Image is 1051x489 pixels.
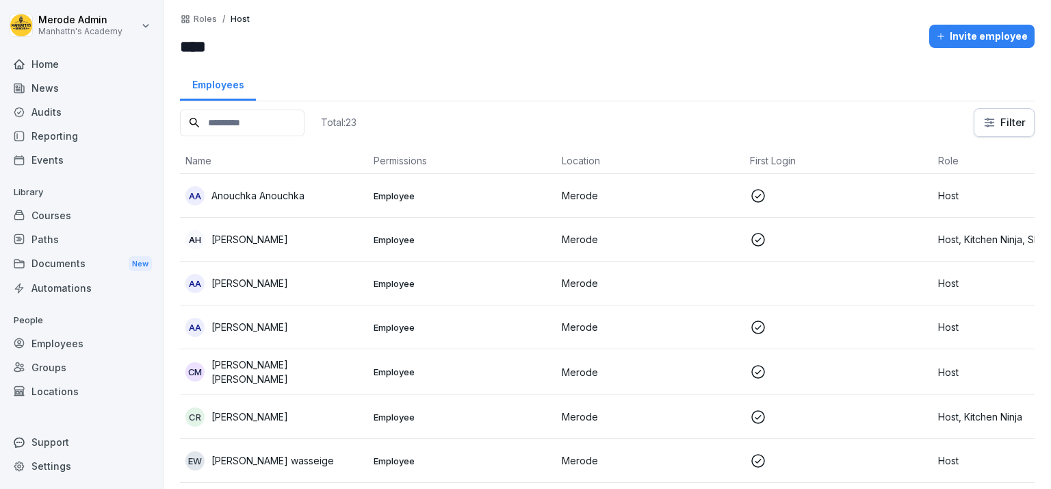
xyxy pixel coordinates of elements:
p: People [7,310,156,331]
a: Paths [7,227,156,251]
p: [PERSON_NAME] [211,276,288,290]
p: Library [7,181,156,203]
p: Anouchka Anouchka [211,188,304,203]
div: CM [185,362,205,381]
div: New [129,256,152,272]
div: AA [185,318,205,337]
div: Documents [7,251,156,277]
a: Employees [180,66,256,101]
p: [PERSON_NAME] wasseige [211,453,334,468]
div: Invite employee [936,29,1028,44]
a: Groups [7,355,156,379]
p: [PERSON_NAME] [PERSON_NAME] [211,358,363,386]
th: Permissions [368,148,556,174]
p: Merode [562,320,739,334]
p: Merode [562,453,739,468]
a: Audits [7,100,156,124]
div: Ew [185,451,205,471]
div: AA [185,274,205,293]
a: Home [7,52,156,76]
p: Employee [374,321,551,334]
p: Merode Admin [38,14,122,26]
div: Filter [983,116,1026,129]
a: Settings [7,454,156,478]
p: Merode [562,276,739,290]
p: [PERSON_NAME] [211,320,288,334]
div: CR [185,407,205,427]
a: News [7,76,156,100]
p: Merode [562,410,739,424]
p: Merode [562,365,739,379]
th: First Login [744,148,933,174]
a: Locations [7,379,156,403]
p: Total: 23 [321,116,356,129]
button: Filter [974,109,1034,136]
p: / [222,14,225,24]
a: DocumentsNew [7,251,156,277]
p: Employee [374,234,551,246]
a: Employees [7,331,156,355]
p: Employee [374,366,551,378]
a: Automations [7,276,156,300]
div: Support [7,430,156,454]
p: [PERSON_NAME] [211,232,288,247]
button: Invite employee [929,25,1035,48]
p: Merode [562,232,739,247]
p: Employee [374,277,551,290]
div: AH [185,230,205,249]
div: AA [185,186,205,205]
p: Employee [374,190,551,202]
a: Courses [7,203,156,227]
p: Employee [374,455,551,467]
a: Roles [194,14,217,24]
p: [PERSON_NAME] [211,410,288,424]
p: Merode [562,188,739,203]
p: Manhattn's Academy [38,27,122,36]
a: Events [7,148,156,172]
p: Host [231,14,250,24]
th: Name [180,148,368,174]
p: Employee [374,411,551,423]
th: Location [556,148,744,174]
a: Reporting [7,124,156,148]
